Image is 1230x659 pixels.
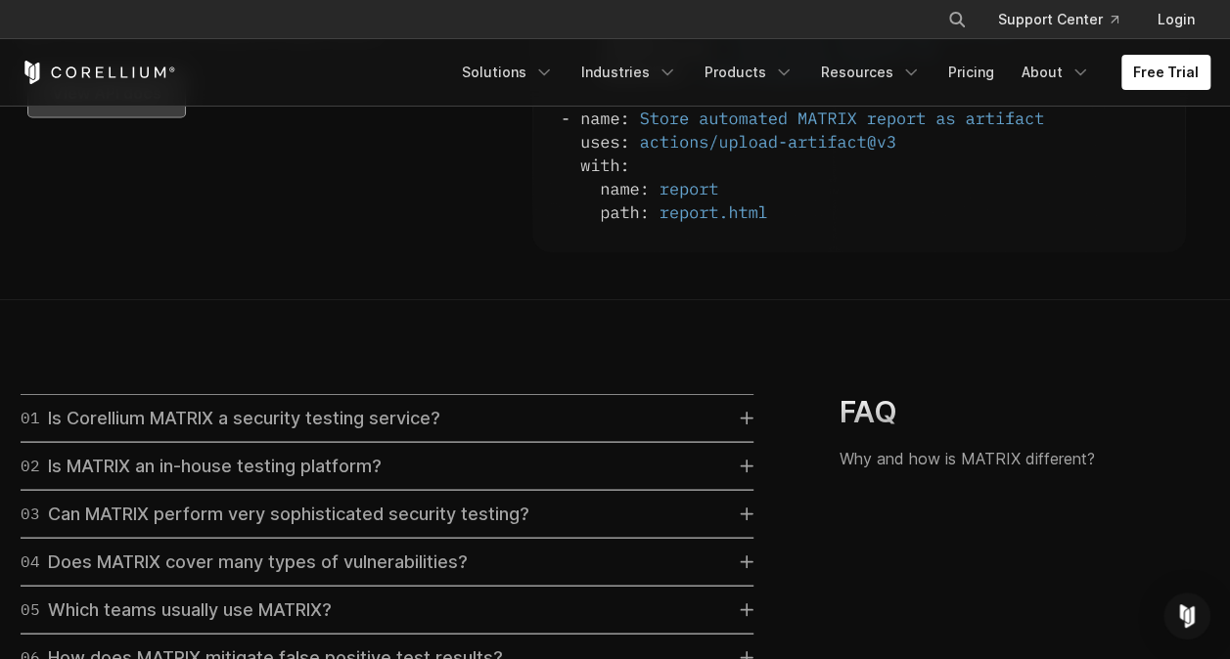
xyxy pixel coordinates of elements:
span: 01 [21,404,40,431]
a: Corellium Home [21,61,176,84]
a: About [1010,55,1102,90]
div: Is MATRIX an in-house testing platform? [21,452,382,479]
span: 05 [21,595,40,623]
a: 01Is Corellium MATRIX a security testing service? [21,404,753,431]
div: Can MATRIX perform very sophisticated security testing? [21,500,529,527]
div: Which teams usually use MATRIX? [21,595,332,623]
a: Solutions [450,55,566,90]
span: 02 [21,452,40,479]
span: 04 [21,548,40,575]
div: Does MATRIX cover many types of vulnerabilities? [21,548,468,575]
div: Navigation Menu [450,55,1210,90]
span: 03 [21,500,40,527]
a: 04Does MATRIX cover many types of vulnerabilities? [21,548,753,575]
a: Free Trial [1121,55,1210,90]
a: Industries [569,55,689,90]
div: Open Intercom Messenger [1163,593,1210,639]
button: Search [939,2,975,37]
a: 05Which teams usually use MATRIX? [21,595,753,623]
h3: FAQ [840,393,1136,430]
div: Navigation Menu [924,2,1210,37]
a: 03Can MATRIX perform very sophisticated security testing? [21,500,753,527]
p: Why and how is MATRIX different? [840,446,1136,469]
a: 02Is MATRIX an in-house testing platform? [21,452,753,479]
a: Pricing [936,55,1006,90]
a: Products [693,55,805,90]
a: Support Center [982,2,1134,37]
a: Resources [809,55,933,90]
a: Login [1142,2,1210,37]
div: Is Corellium MATRIX a security testing service? [21,404,440,431]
